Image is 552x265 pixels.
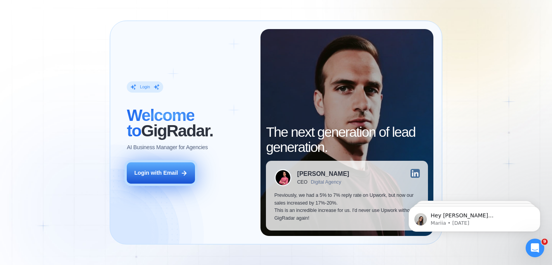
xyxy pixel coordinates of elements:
[127,162,195,184] button: Login with Email
[297,179,307,185] div: CEO
[526,239,544,257] iframe: Intercom live chat
[311,179,342,185] div: Digital Agency
[140,84,150,89] div: Login
[297,170,349,177] div: [PERSON_NAME]
[127,144,208,151] p: AI Business Manager for Agencies
[266,125,428,155] h2: The next generation of lead generation.
[127,108,252,138] h2: ‍ GigRadar.
[127,106,194,139] span: Welcome to
[397,190,552,244] iframe: Intercom notifications message
[542,239,548,245] span: 9
[134,169,178,177] div: Login with Email
[274,192,420,222] p: Previously, we had a 5% to 7% reply rate on Upwork, but now our sales increased by 17%-20%. This ...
